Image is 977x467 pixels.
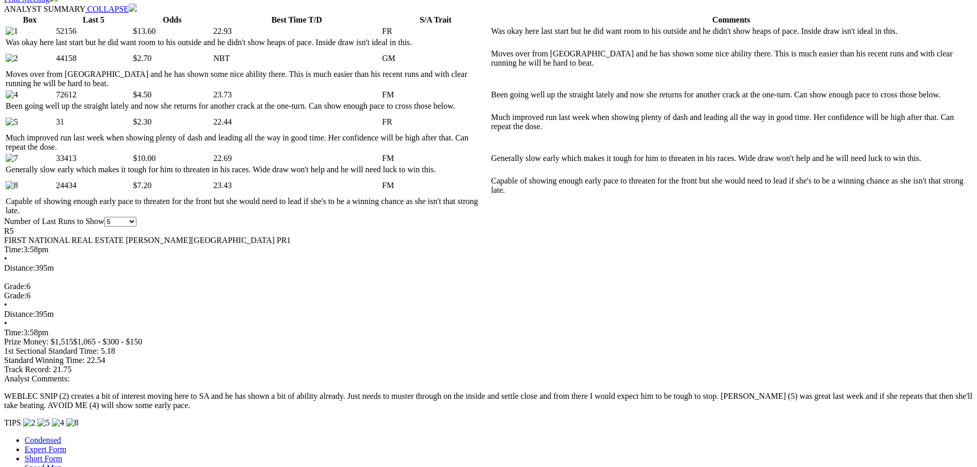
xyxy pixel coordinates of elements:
[4,418,21,427] span: TIPS
[66,418,78,428] img: 8
[6,54,18,63] img: 2
[213,90,381,100] td: 23.73
[4,300,7,309] span: •
[382,49,489,68] td: GM
[25,436,61,444] a: Condensed
[4,263,973,273] div: 395m
[73,337,143,346] span: $1,065 - $300 - $150
[55,49,131,68] td: 44158
[5,133,489,152] td: Much improved run last week when showing plenty of dash and leading all the way in good time. Her...
[55,15,131,25] th: Last 5
[213,112,381,132] td: 22.44
[6,90,18,99] img: 4
[490,26,972,36] td: Was okay here last start but he did want room to his outside and he didn't show heaps of pace. In...
[4,328,24,337] span: Time:
[4,282,27,291] span: Grade:
[5,15,54,25] th: Box
[490,15,972,25] th: Comments
[133,117,151,126] span: $2.30
[4,347,98,355] span: 1st Sectional Standard Time:
[25,454,62,463] a: Short Form
[133,90,151,99] span: $4.50
[4,4,973,14] div: ANALYST SUMMARY
[213,15,381,25] th: Best Time T/D
[25,445,66,454] a: Expert Form
[55,176,131,195] td: 24434
[4,291,973,300] div: 6
[4,356,85,364] span: Standard Winning Time:
[4,263,35,272] span: Distance:
[6,27,18,36] img: 1
[4,310,35,318] span: Distance:
[490,112,972,132] td: Much improved run last week when showing plenty of dash and leading all the way in good time. Her...
[382,15,489,25] th: S/A Trait
[382,90,489,100] td: FM
[4,337,973,347] div: Prize Money: $1,515
[382,26,489,36] td: FR
[23,418,35,428] img: 2
[4,374,70,383] span: Analyst Comments:
[382,176,489,195] td: FM
[213,49,381,68] td: NBT
[490,153,972,164] td: Generally slow early which makes it tough for him to threaten in his races. Wide draw won't help ...
[4,365,51,374] span: Track Record:
[101,347,115,355] span: 5.18
[490,176,972,195] td: Capable of showing enough early pace to threaten for the front but she would need to lead if she'...
[6,154,18,163] img: 7
[4,245,973,254] div: 3:58pm
[133,54,151,63] span: $2.70
[5,69,489,89] td: Moves over from [GEOGRAPHIC_DATA] and he has shown some nice ability there. This is much easier t...
[213,176,381,195] td: 23.43
[55,112,131,132] td: 31
[490,90,972,100] td: Been going well up the straight lately and now she returns for another crack at the one-turn. Can...
[4,291,27,300] span: Grade:
[4,282,973,291] div: 6
[55,153,131,164] td: 33413
[382,112,489,132] td: FR
[133,181,151,190] span: $7.20
[4,328,973,337] div: 3:58pm
[6,181,18,190] img: 8
[5,101,489,111] td: Been going well up the straight lately and now she returns for another crack at the one-turn. Can...
[132,15,212,25] th: Odds
[5,37,489,48] td: Was okay here last start but he did want room to his outside and he didn't show heaps of pace. In...
[5,165,489,175] td: Generally slow early which makes it tough for him to threaten in his races. Wide draw won't help ...
[133,27,155,35] span: $13.60
[213,153,381,164] td: 22.69
[4,319,7,328] span: •
[55,90,131,100] td: 72612
[55,26,131,36] td: 52156
[4,217,973,227] div: Number of Last Runs to Show
[5,196,489,216] td: Capable of showing enough early pace to threaten for the front but she would need to lead if she'...
[4,236,973,245] div: FIRST NATIONAL REAL ESTATE [PERSON_NAME][GEOGRAPHIC_DATA] PR1
[37,418,50,428] img: 5
[4,392,973,410] p: WEBLEC SNIP (2) creates a bit of interest moving here to SA and he has shown a bit of ability alr...
[4,310,973,319] div: 395m
[490,49,972,68] td: Moves over from [GEOGRAPHIC_DATA] and he has shown some nice ability there. This is much easier t...
[87,5,129,13] span: COLLAPSE
[129,4,137,12] img: chevron-down-white.svg
[382,153,489,164] td: FM
[87,356,105,364] span: 22.54
[4,227,14,235] span: R5
[53,365,71,374] span: 21.75
[4,254,7,263] span: •
[133,154,155,163] span: $10.00
[85,5,137,13] a: COLLAPSE
[52,418,64,428] img: 4
[6,117,18,127] img: 5
[4,245,24,254] span: Time:
[213,26,381,36] td: 22.93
